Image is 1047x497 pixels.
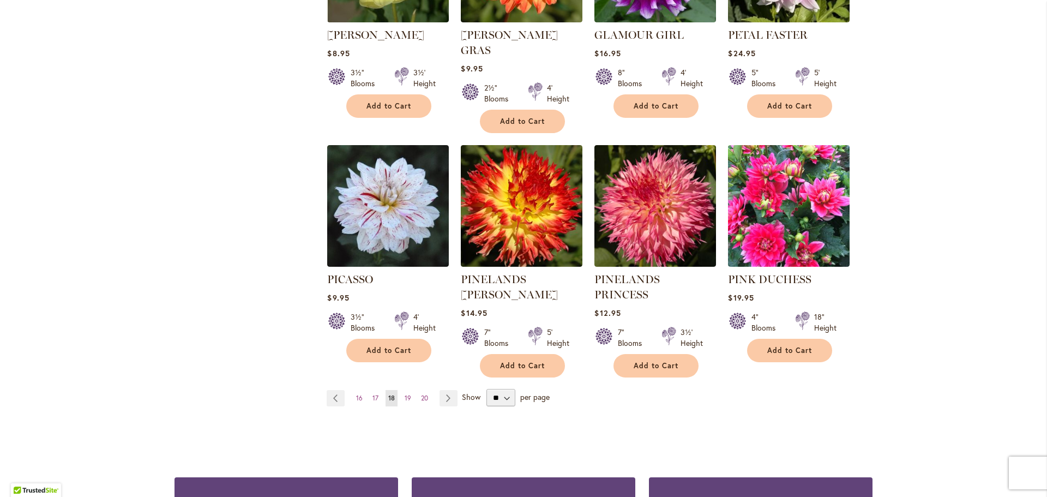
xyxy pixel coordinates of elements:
[594,28,684,41] a: GLAMOUR GIRL
[351,312,381,333] div: 3½" Blooms
[480,354,565,378] button: Add to Cart
[402,390,414,406] a: 19
[461,273,558,301] a: PINELANDS [PERSON_NAME]
[346,339,431,362] button: Add to Cart
[327,273,373,286] a: PICASSO
[484,82,515,104] div: 2½" Blooms
[814,312,837,333] div: 18" Height
[728,259,850,269] a: PINK DUCHESS
[728,145,850,267] img: PINK DUCHESS
[594,145,716,267] img: PINELANDS PRINCESS
[327,28,424,41] a: [PERSON_NAME]
[480,110,565,133] button: Add to Cart
[461,145,582,267] img: PINELANDS PAM
[346,94,431,118] button: Add to Cart
[618,327,648,349] div: 7" Blooms
[366,346,411,355] span: Add to Cart
[634,361,678,370] span: Add to Cart
[461,259,582,269] a: PINELANDS PAM
[747,339,832,362] button: Add to Cart
[814,67,837,89] div: 5' Height
[327,14,449,25] a: PEGGY JEAN
[327,145,449,267] img: PICASSO
[634,101,678,111] span: Add to Cart
[500,117,545,126] span: Add to Cart
[681,67,703,89] div: 4' Height
[520,392,550,402] span: per page
[327,292,349,303] span: $9.95
[728,48,755,58] span: $24.95
[618,67,648,89] div: 8" Blooms
[8,458,39,489] iframe: Launch Accessibility Center
[547,82,569,104] div: 4' Height
[751,312,782,333] div: 4" Blooms
[461,308,487,318] span: $14.95
[461,63,483,74] span: $9.95
[613,354,699,378] button: Add to Cart
[353,390,365,406] a: 16
[728,292,754,303] span: $19.95
[372,394,378,402] span: 17
[613,94,699,118] button: Add to Cart
[461,28,558,57] a: [PERSON_NAME] GRAS
[351,67,381,89] div: 3½" Blooms
[327,259,449,269] a: PICASSO
[370,390,381,406] a: 17
[388,394,395,402] span: 18
[356,394,363,402] span: 16
[594,48,621,58] span: $16.95
[728,28,808,41] a: PETAL FASTER
[681,327,703,349] div: 3½' Height
[594,259,716,269] a: PINELANDS PRINCESS
[767,101,812,111] span: Add to Cart
[413,67,436,89] div: 3½' Height
[405,394,411,402] span: 19
[594,273,660,301] a: PINELANDS PRINCESS
[484,327,515,349] div: 7" Blooms
[366,101,411,111] span: Add to Cart
[547,327,569,349] div: 5' Height
[747,94,832,118] button: Add to Cart
[418,390,431,406] a: 20
[751,67,782,89] div: 5" Blooms
[594,14,716,25] a: GLAMOUR GIRL
[421,394,428,402] span: 20
[594,308,621,318] span: $12.95
[500,361,545,370] span: Add to Cart
[767,346,812,355] span: Add to Cart
[728,273,811,286] a: PINK DUCHESS
[461,14,582,25] a: MARDY GRAS
[327,48,350,58] span: $8.95
[728,14,850,25] a: PETAL FASTER
[413,312,436,333] div: 4' Height
[462,392,480,402] span: Show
